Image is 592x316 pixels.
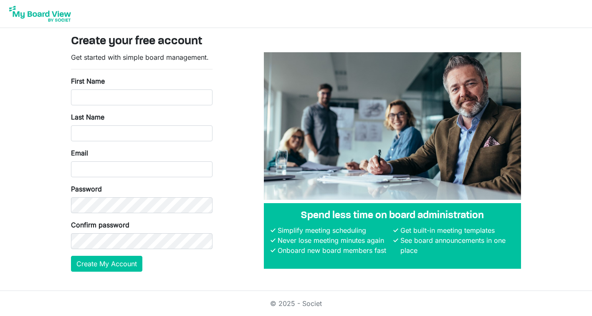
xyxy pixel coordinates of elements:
img: A photograph of board members sitting at a table [264,52,521,200]
span: Get started with simple board management. [71,53,209,61]
img: My Board View Logo [7,3,73,24]
li: Onboard new board members fast [276,245,392,255]
button: Create My Account [71,256,142,272]
label: Password [71,184,102,194]
a: © 2025 - Societ [270,299,322,308]
li: Never lose meeting minutes again [276,235,392,245]
label: First Name [71,76,105,86]
label: Confirm password [71,220,129,230]
h3: Create your free account [71,35,521,49]
li: See board announcements in one place [398,235,514,255]
label: Last Name [71,112,104,122]
li: Simplify meeting scheduling [276,225,392,235]
label: Email [71,148,88,158]
li: Get built-in meeting templates [398,225,514,235]
h4: Spend less time on board administration [271,210,514,222]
